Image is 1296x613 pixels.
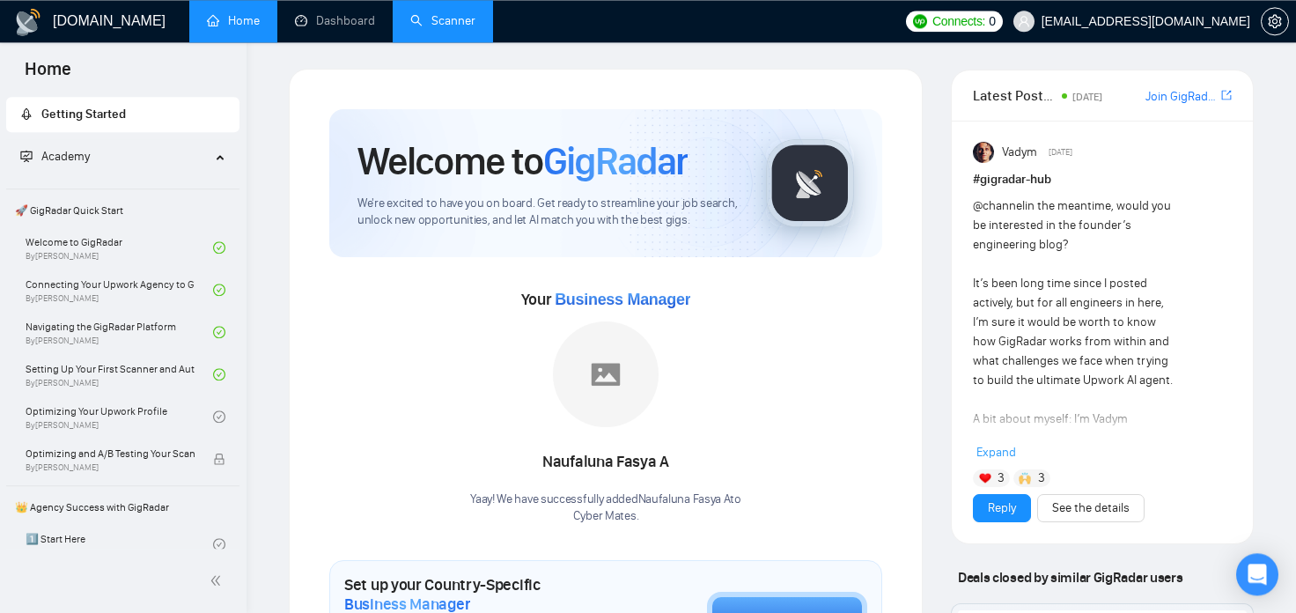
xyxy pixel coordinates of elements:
a: Welcome to GigRadarBy[PERSON_NAME] [26,228,213,267]
span: Academy [41,149,90,164]
span: lock [213,453,225,465]
img: gigradar-logo.png [766,139,854,227]
a: Join GigRadar Slack Community [1145,87,1218,107]
a: Optimizing Your Upwork ProfileBy[PERSON_NAME] [26,397,213,436]
span: Connects: [932,11,985,31]
div: Naufaluna Fasya A [470,447,741,477]
span: We're excited to have you on board. Get ready to streamline your job search, unlock new opportuni... [357,196,738,229]
span: Getting Started [41,107,126,122]
img: 🙌 [1019,472,1031,484]
img: upwork-logo.png [913,14,927,28]
span: Vadym [1002,143,1037,162]
span: user [1018,15,1030,27]
a: Reply [988,499,1016,518]
li: Getting Started [6,97,239,132]
span: 🚀 GigRadar Quick Start [8,193,238,228]
span: 👑 Agency Success with GigRadar [8,490,238,525]
h1: # gigradar-hub [973,170,1232,189]
img: Vadym [973,142,994,163]
a: export [1221,87,1232,104]
span: GigRadar [543,137,688,185]
span: @channel [973,198,1025,213]
img: ❤️ [979,472,991,484]
span: 0 [989,11,996,31]
div: Open Intercom Messenger [1236,553,1278,595]
span: check-circle [213,368,225,380]
a: setting [1261,14,1289,28]
span: check-circle [213,241,225,254]
a: searchScanner [410,13,475,28]
a: dashboardDashboard [295,13,375,28]
span: fund-projection-screen [20,150,33,162]
p: Cyber Mates . [470,508,741,525]
a: Navigating the GigRadar PlatformBy[PERSON_NAME] [26,313,213,351]
span: 3 [998,469,1005,487]
a: Connecting Your Upwork Agency to GigRadarBy[PERSON_NAME] [26,270,213,309]
span: check-circle [213,284,225,296]
span: [DATE] [1072,91,1102,103]
span: check-circle [213,410,225,423]
span: Academy [20,149,90,164]
a: See the details [1052,499,1130,518]
button: See the details [1037,494,1145,522]
span: Home [11,56,85,93]
span: By [PERSON_NAME] [26,462,195,473]
span: Your [521,290,691,309]
span: check-circle [213,326,225,338]
div: Yaay! We have successfully added Naufaluna Fasya A to [470,491,741,525]
a: Setting Up Your First Scanner and Auto-BidderBy[PERSON_NAME] [26,355,213,394]
span: Business Manager [555,291,690,308]
span: Optimizing and A/B Testing Your Scanner for Better Results [26,445,195,462]
span: [DATE] [1049,144,1072,160]
img: logo [14,8,42,36]
span: rocket [20,107,33,120]
button: Reply [973,494,1031,522]
span: export [1221,88,1232,102]
span: 3 [1038,469,1045,487]
a: homeHome [207,13,260,28]
span: double-left [210,572,227,589]
span: Latest Posts from the GigRadar Community [973,85,1057,107]
button: setting [1261,7,1289,35]
span: check-circle [213,538,225,550]
img: placeholder.png [553,321,659,427]
h1: Welcome to [357,137,688,185]
span: Expand [976,445,1016,460]
span: Deals closed by similar GigRadar users [951,562,1189,593]
span: setting [1262,14,1288,28]
a: 1️⃣ Start HereBy[PERSON_NAME] [26,525,213,564]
